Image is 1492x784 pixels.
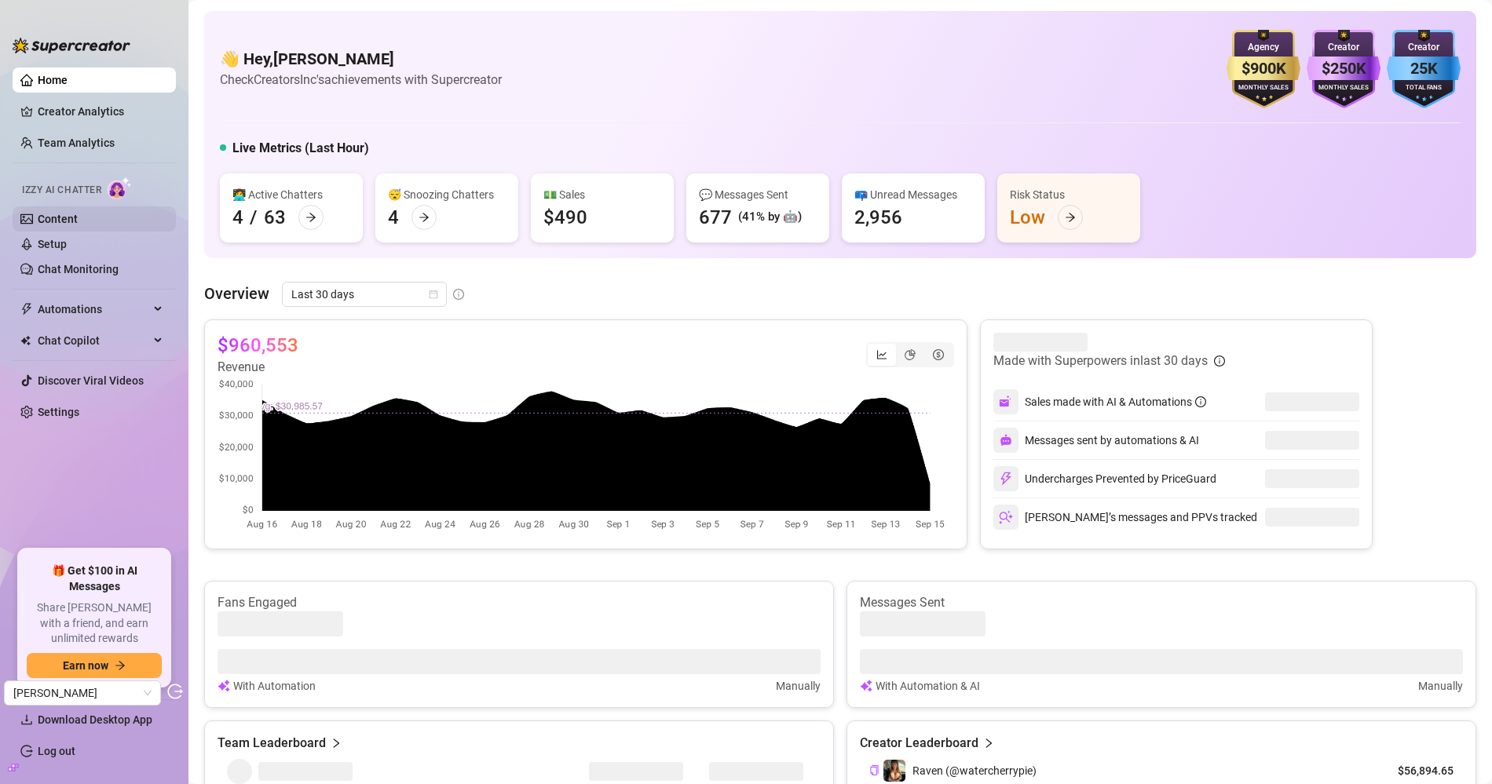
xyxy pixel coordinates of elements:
div: Agency [1227,40,1300,55]
img: svg%3e [860,677,872,695]
div: $900K [1227,57,1300,81]
img: AI Chatter [108,177,132,199]
span: Download Desktop App [38,713,152,726]
div: 💬 Messages Sent [699,186,817,203]
span: right [331,734,342,753]
img: Raven (@watercherrypie) [883,760,905,782]
span: right [983,734,994,753]
div: [PERSON_NAME]’s messages and PPVs tracked [993,505,1257,530]
article: Check CreatorsInc's achievements with Supercreator [220,70,502,89]
article: Creator Leaderboard [860,734,978,753]
div: 👩‍💻 Active Chatters [232,186,350,203]
div: 63 [264,205,286,230]
div: $250K [1307,57,1380,81]
img: svg%3e [999,510,1013,524]
span: Chat Copilot [38,328,149,353]
span: Raven (@watercherrypie) [912,764,1037,777]
span: info-circle [1195,396,1206,407]
div: Undercharges Prevented by PriceGuard [993,466,1216,491]
img: Chat Copilot [20,335,31,346]
span: info-circle [1214,356,1225,366]
img: gold-badge-CigiZidd.svg [1227,30,1300,108]
span: info-circle [453,289,464,300]
article: Made with Superpowers in last 30 days [993,352,1208,370]
button: Earn nowarrow-right [27,653,162,678]
article: Revenue [218,358,298,377]
img: purple-badge-B9DA21FR.svg [1307,30,1380,108]
a: Log out [38,745,75,757]
span: logout [167,684,183,699]
span: arrow-right [115,660,126,671]
span: 🎁 Get $100 in AI Messages [27,563,162,594]
span: download [20,713,33,726]
div: Risk Status [1010,186,1128,203]
a: Content [38,213,78,225]
span: build [8,762,19,773]
div: 😴 Snoozing Chatters [388,186,506,203]
a: Chat Monitoring [38,263,119,275]
span: line-chart [876,349,887,360]
div: 25K [1387,57,1461,81]
span: calendar [429,290,438,299]
div: 💵 Sales [543,186,661,203]
span: Izzy AI Chatter [22,183,101,198]
img: svg%3e [218,677,230,695]
span: Jackson [13,681,152,705]
span: arrow-right [305,212,316,223]
img: svg%3e [1000,434,1012,447]
article: With Automation [233,677,316,695]
span: thunderbolt [20,303,33,315]
img: blue-badge-DgoSNQY1.svg [1387,30,1461,108]
div: Messages sent by automations & AI [993,428,1199,453]
div: 677 [699,205,732,230]
a: Settings [38,406,79,418]
img: svg%3e [999,395,1013,409]
span: Earn now [63,659,108,672]
div: (41% by 🤖) [738,208,802,227]
div: Sales made with AI & Automations [1025,393,1206,410]
a: Discover Viral Videos [38,374,144,387]
span: pie-chart [905,349,916,360]
span: copy [869,765,879,775]
div: $490 [543,205,587,230]
div: Monthly Sales [1227,83,1300,93]
span: Last 30 days [291,283,437,306]
article: $56,894.65 [1382,763,1454,779]
h5: Live Metrics (Last Hour) [232,139,369,158]
img: logo-BBDzfeDw.svg [13,38,130,53]
div: Monthly Sales [1307,83,1380,93]
span: dollar-circle [933,349,944,360]
article: Manually [776,677,821,695]
h4: 👋 Hey, [PERSON_NAME] [220,48,502,70]
article: With Automation & AI [876,677,980,695]
div: 📪 Unread Messages [854,186,972,203]
a: Team Analytics [38,137,115,149]
div: Creator [1307,40,1380,55]
button: Copy Creator ID [869,764,879,776]
article: Team Leaderboard [218,734,326,753]
img: svg%3e [999,472,1013,486]
a: Setup [38,238,67,250]
article: $960,553 [218,333,298,358]
div: 4 [232,205,243,230]
article: Fans Engaged [218,594,821,611]
a: Home [38,74,68,86]
article: Manually [1418,677,1463,695]
article: Overview [204,282,269,305]
div: segmented control [866,342,954,367]
span: Share [PERSON_NAME] with a friend, and earn unlimited rewards [27,600,162,647]
div: Creator [1387,40,1461,55]
div: 4 [388,205,399,230]
span: arrow-right [419,212,430,223]
div: 2,956 [854,205,902,230]
div: Total Fans [1387,83,1461,93]
span: arrow-right [1065,212,1076,223]
a: Creator Analytics [38,99,163,124]
article: Messages Sent [860,594,1463,611]
span: Automations [38,297,149,322]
